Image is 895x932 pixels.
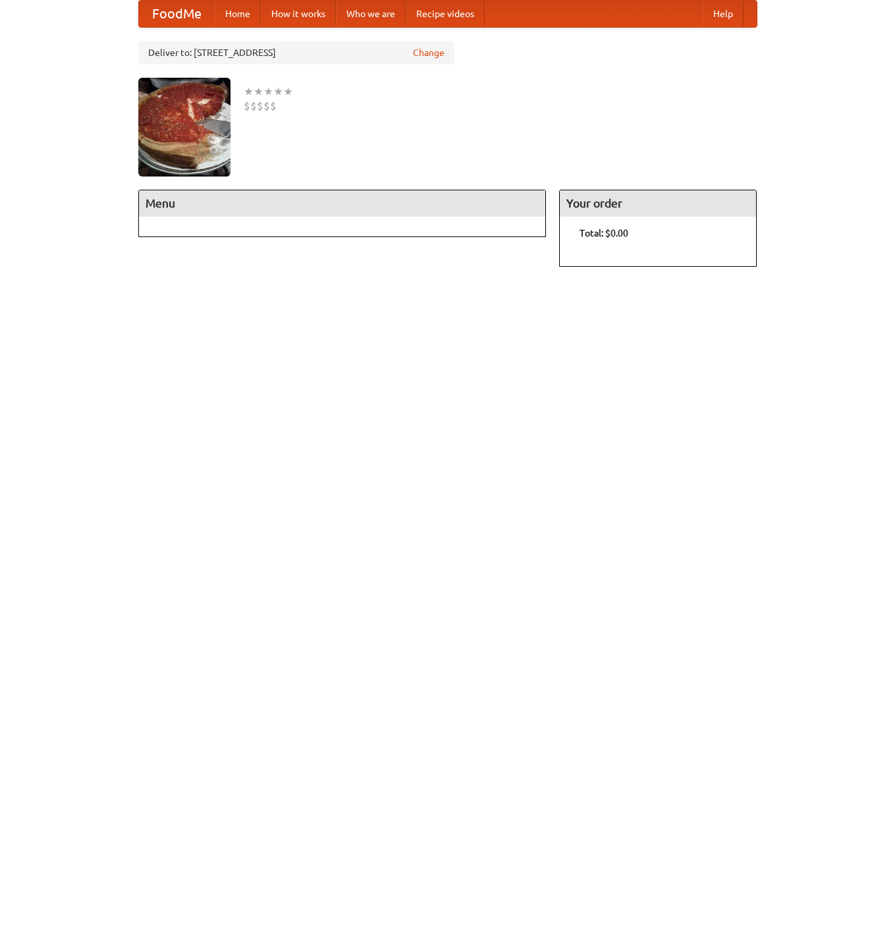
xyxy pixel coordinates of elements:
a: FoodMe [139,1,215,27]
a: Home [215,1,261,27]
a: Who we are [336,1,406,27]
li: $ [257,99,263,113]
li: ★ [254,84,263,99]
li: $ [263,99,270,113]
li: $ [244,99,250,113]
li: $ [250,99,257,113]
img: angular.jpg [138,78,231,177]
h4: Your order [560,190,756,217]
a: How it works [261,1,336,27]
a: Change [413,46,445,59]
li: ★ [263,84,273,99]
li: ★ [244,84,254,99]
a: Recipe videos [406,1,485,27]
li: ★ [273,84,283,99]
li: $ [270,99,277,113]
div: Deliver to: [STREET_ADDRESS] [138,41,454,65]
b: Total: $0.00 [580,228,628,238]
h4: Menu [139,190,546,217]
li: ★ [283,84,293,99]
a: Help [703,1,744,27]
